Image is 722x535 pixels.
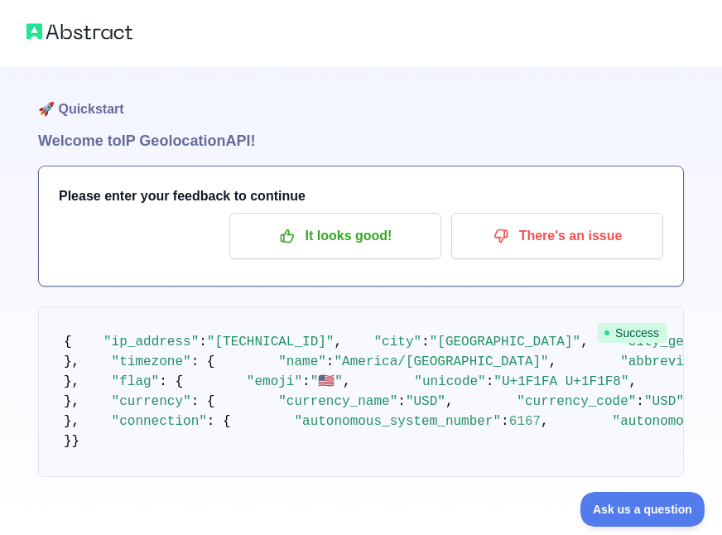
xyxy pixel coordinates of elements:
span: "[TECHNICAL_ID]" [207,335,335,349]
span: "USD" [644,394,684,409]
span: "USD" [406,394,445,409]
h1: Welcome to IP Geolocation API! [38,129,684,152]
span: "🇺🇸" [310,374,343,389]
h1: 🚀 Quickstart [38,66,684,129]
span: : [302,374,310,389]
span: "ip_address" [103,335,199,349]
p: It looks good! [242,222,429,250]
span: : [199,335,207,349]
span: : { [207,414,231,429]
span: "[GEOGRAPHIC_DATA]" [430,335,580,349]
span: , [580,335,589,349]
span: "connection" [112,414,207,429]
span: : [636,394,644,409]
span: { [64,335,72,349]
span: , [343,374,351,389]
button: There's an issue [451,213,663,259]
iframe: Toggle Customer Support [580,492,705,527]
span: "autonomous_system_number" [294,414,501,429]
span: "unicode" [414,374,485,389]
span: Success [597,323,667,343]
span: , [629,374,638,389]
p: There's an issue [464,222,651,250]
span: , [334,335,342,349]
span: : { [191,354,215,369]
h3: Please enter your feedback to continue [59,186,663,206]
span: "currency_name" [278,394,397,409]
span: , [541,414,549,429]
span: "America/[GEOGRAPHIC_DATA]" [334,354,548,369]
span: : [397,394,406,409]
span: : [486,374,494,389]
span: "currency" [112,394,191,409]
img: Abstract logo [26,20,132,43]
span: "timezone" [112,354,191,369]
span: "name" [278,354,326,369]
span: "flag" [112,374,160,389]
span: "emoji" [247,374,302,389]
span: : [326,354,335,369]
button: It looks good! [229,213,441,259]
span: , [549,354,557,369]
span: 6167 [509,414,541,429]
span: : { [159,374,183,389]
span: , [445,394,454,409]
span: : [501,414,509,429]
span: "currency_code" [517,394,636,409]
span: "city" [373,335,421,349]
span: : { [191,394,215,409]
span: "U+1F1FA U+1F1F8" [493,374,628,389]
span: : [421,335,430,349]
